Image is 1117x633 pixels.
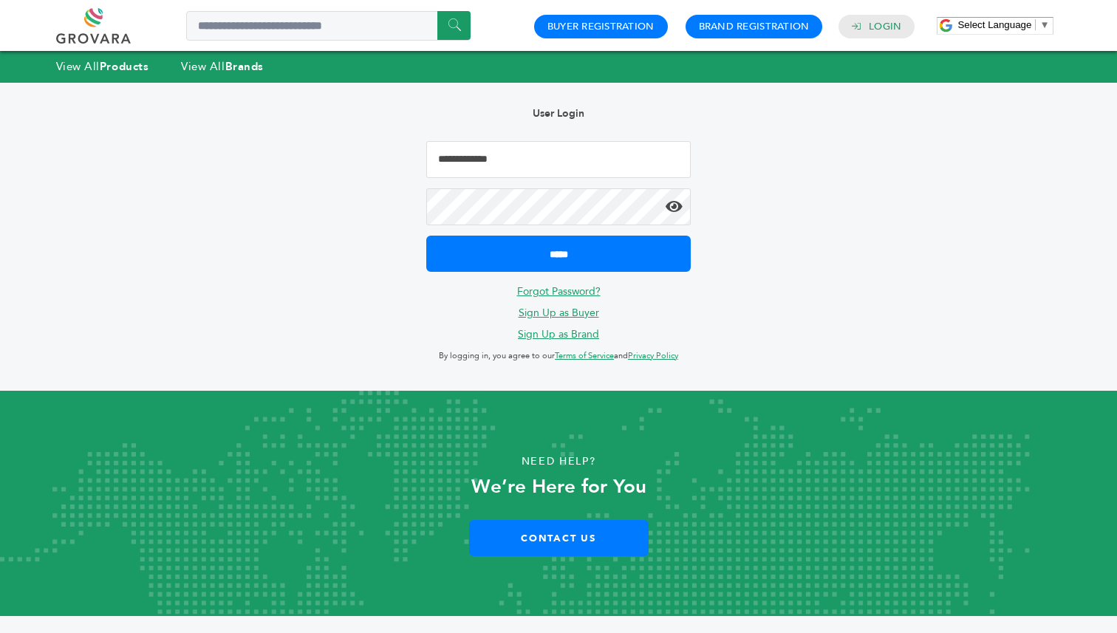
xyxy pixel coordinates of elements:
a: Login [869,20,901,33]
strong: We’re Here for You [471,473,646,500]
a: Forgot Password? [517,284,601,298]
input: Email Address [426,141,691,178]
b: User Login [533,106,584,120]
a: Buyer Registration [547,20,655,33]
p: By logging in, you agree to our and [426,347,691,365]
strong: Brands [225,59,264,74]
span: ▼ [1039,19,1049,30]
strong: Products [100,59,148,74]
a: Sign Up as Buyer [519,306,599,320]
a: Brand Registration [699,20,810,33]
a: Privacy Policy [628,350,678,361]
input: Search a product or brand... [186,11,471,41]
a: Terms of Service [555,350,614,361]
a: Sign Up as Brand [518,327,599,341]
a: View AllProducts [56,59,149,74]
a: Select Language​ [957,19,1049,30]
span: Select Language [957,19,1031,30]
input: Password [426,188,691,225]
a: View AllBrands [181,59,264,74]
p: Need Help? [56,451,1062,473]
a: Contact Us [469,520,649,556]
